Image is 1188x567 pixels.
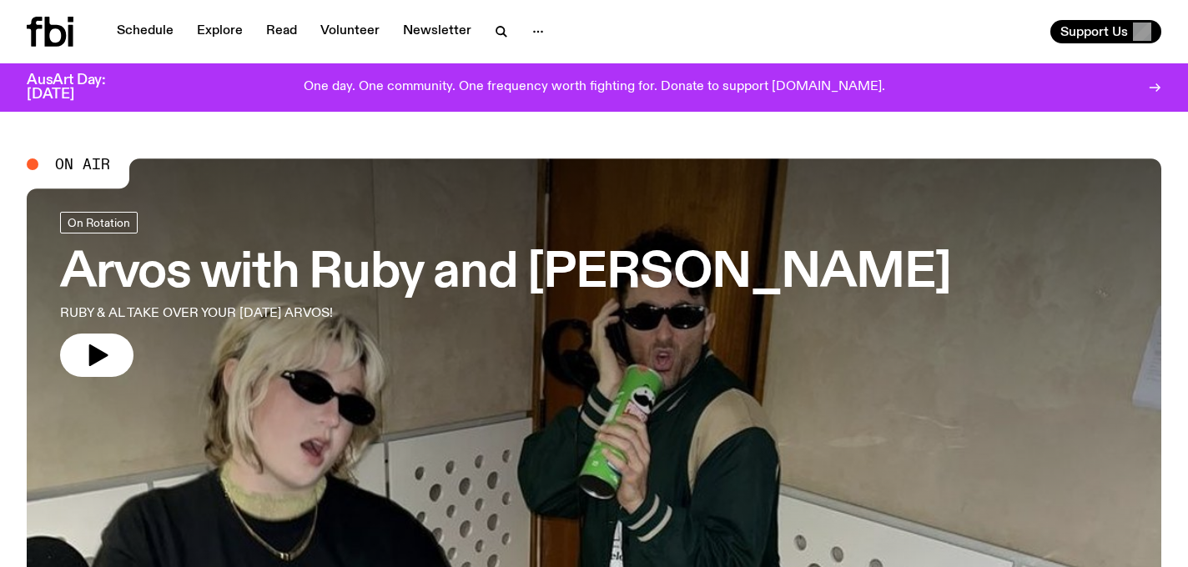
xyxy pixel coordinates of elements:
[60,304,487,324] p: RUBY & AL TAKE OVER YOUR [DATE] ARVOS!
[187,20,253,43] a: Explore
[60,212,138,233] a: On Rotation
[310,20,390,43] a: Volunteer
[1050,20,1161,43] button: Support Us
[1060,24,1128,39] span: Support Us
[27,73,133,102] h3: AusArt Day: [DATE]
[107,20,184,43] a: Schedule
[256,20,307,43] a: Read
[60,212,951,377] a: Arvos with Ruby and [PERSON_NAME]RUBY & AL TAKE OVER YOUR [DATE] ARVOS!
[393,20,481,43] a: Newsletter
[60,250,951,297] h3: Arvos with Ruby and [PERSON_NAME]
[68,216,130,228] span: On Rotation
[55,157,110,172] span: On Air
[304,80,885,95] p: One day. One community. One frequency worth fighting for. Donate to support [DOMAIN_NAME].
